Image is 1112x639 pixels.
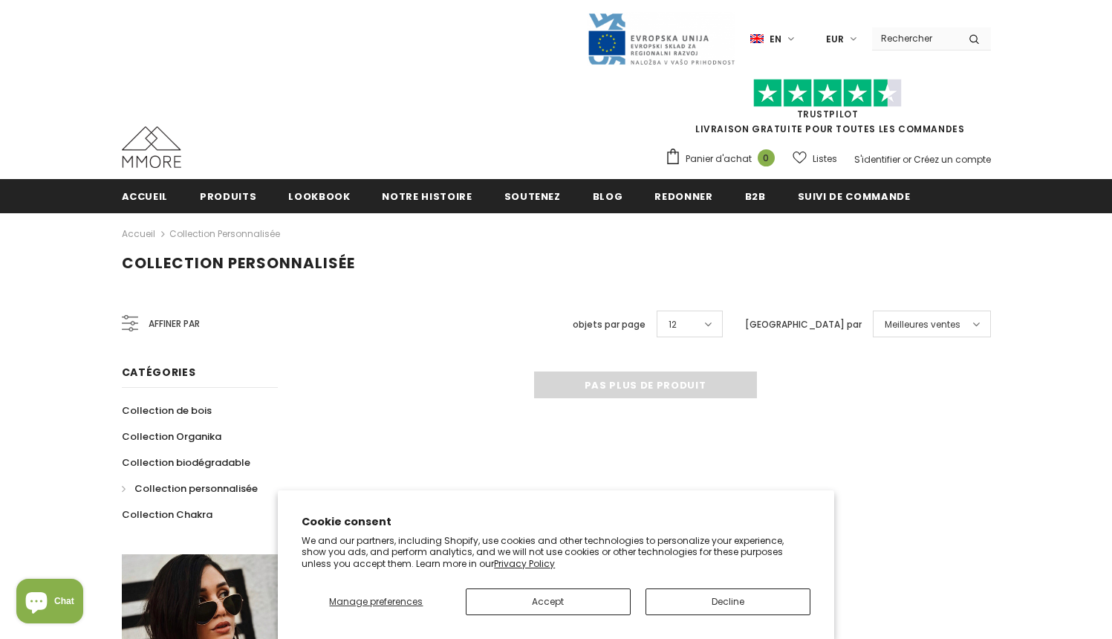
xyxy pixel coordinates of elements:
img: Faites confiance aux étoiles pilotes [753,79,902,108]
span: Notre histoire [382,189,472,204]
h2: Cookie consent [302,514,810,530]
a: Collection Organika [122,424,221,450]
span: Collection de bois [122,403,212,418]
span: Catégories [122,365,196,380]
span: Listes [813,152,837,166]
span: Collection Chakra [122,507,212,522]
span: EUR [826,32,844,47]
span: 12 [669,317,677,332]
a: B2B [745,179,766,213]
span: Meilleures ventes [885,317,960,332]
a: Listes [793,146,837,172]
a: Javni Razpis [587,32,735,45]
p: We and our partners, including Shopify, use cookies and other technologies to personalize your ex... [302,535,810,570]
a: Collection biodégradable [122,450,250,476]
span: Collection personnalisée [122,253,355,273]
span: soutenez [504,189,561,204]
span: LIVRAISON GRATUITE POUR TOUTES LES COMMANDES [665,85,991,135]
span: en [770,32,781,47]
span: Suivi de commande [798,189,911,204]
a: soutenez [504,179,561,213]
span: Collection Organika [122,429,221,444]
a: Collection personnalisée [122,476,258,502]
img: i-lang-1.png [750,33,764,45]
label: [GEOGRAPHIC_DATA] par [745,317,862,332]
a: Créez un compte [914,153,991,166]
button: Accept [466,588,631,615]
img: Javni Razpis [587,12,735,66]
a: Notre histoire [382,179,472,213]
a: Produits [200,179,256,213]
a: Blog [593,179,623,213]
a: S'identifier [854,153,900,166]
span: B2B [745,189,766,204]
img: Cas MMORE [122,126,181,168]
inbox-online-store-chat: Shopify online store chat [12,579,88,627]
span: Produits [200,189,256,204]
a: Lookbook [288,179,350,213]
span: Collection personnalisée [134,481,258,496]
span: Lookbook [288,189,350,204]
span: Redonner [654,189,712,204]
a: Privacy Policy [494,557,555,570]
a: Accueil [122,179,169,213]
a: Collection personnalisée [169,227,280,240]
span: 0 [758,149,775,166]
button: Manage preferences [302,588,450,615]
span: Blog [593,189,623,204]
button: Decline [646,588,810,615]
a: Collection de bois [122,398,212,424]
a: TrustPilot [797,108,859,120]
a: Accueil [122,225,155,243]
span: or [903,153,911,166]
span: Manage preferences [329,595,423,608]
span: Collection biodégradable [122,455,250,470]
span: Panier d'achat [686,152,752,166]
a: Suivi de commande [798,179,911,213]
span: Affiner par [149,316,200,332]
a: Collection Chakra [122,502,212,528]
a: Redonner [654,179,712,213]
span: Accueil [122,189,169,204]
a: Panier d'achat 0 [665,148,782,170]
label: objets par page [573,317,646,332]
input: Search Site [872,27,957,49]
